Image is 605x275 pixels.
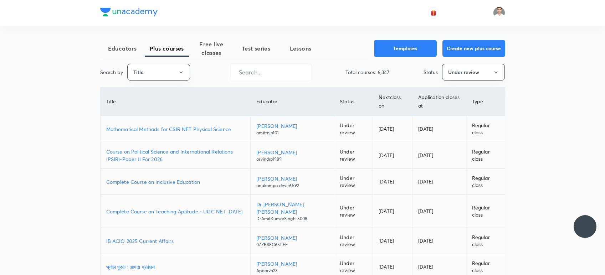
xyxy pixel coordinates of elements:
[412,169,466,195] td: [DATE]
[230,63,311,81] input: Search...
[256,122,328,136] a: [PERSON_NAME]amitrnjn101
[412,228,466,254] td: [DATE]
[101,87,251,116] th: Title
[256,156,328,162] p: arvindrp1989
[345,68,389,76] p: Total courses: 6,347
[466,228,504,254] td: Regular class
[256,234,328,248] a: [PERSON_NAME]07ZBS8C65LEF
[334,228,373,254] td: Under review
[100,68,123,76] p: Search by
[256,149,328,162] a: [PERSON_NAME]arvindrp1989
[127,64,190,81] button: Title
[334,87,373,116] th: Status
[256,122,328,130] p: [PERSON_NAME]
[100,8,158,16] img: Company Logo
[373,87,412,116] th: Next class on
[373,195,412,228] td: [DATE]
[256,182,328,189] p: anukampa.devi-6592
[256,175,328,182] p: [PERSON_NAME]
[466,87,504,116] th: Type
[106,178,245,186] a: Complete Course on Inclusive Education
[256,216,328,222] p: DrAmitKumarSingh-5008
[256,149,328,156] p: [PERSON_NAME]
[334,195,373,228] td: Under review
[466,142,504,169] td: Regular class
[442,40,505,57] button: Create new plus course
[256,234,328,242] p: [PERSON_NAME]
[334,142,373,169] td: Under review
[373,169,412,195] td: [DATE]
[466,169,504,195] td: Regular class
[256,268,328,274] p: Apoorva23
[106,208,245,215] a: Complete Course on Teaching Aptitude - UGC NET [DATE]
[234,44,278,53] span: Test series
[256,130,328,136] p: amitrnjn101
[251,87,334,116] th: Educator
[412,87,466,116] th: Application closes at
[106,125,245,133] a: Mathematical Methods for CSIR NET Physical Science
[256,260,328,268] p: [PERSON_NAME]
[278,44,323,53] span: Lessons
[493,7,505,19] img: Mant Lal
[256,242,328,248] p: 07ZBS8C65LEF
[100,44,145,53] span: Educators
[412,195,466,228] td: [DATE]
[466,116,504,142] td: Regular class
[428,7,439,19] button: avatar
[424,68,438,76] p: Status
[100,8,158,18] a: Company Logo
[256,201,328,216] p: Dr [PERSON_NAME] [PERSON_NAME]
[373,228,412,254] td: [DATE]
[373,142,412,169] td: [DATE]
[412,142,466,169] td: [DATE]
[256,260,328,274] a: [PERSON_NAME]Apoorva23
[106,148,245,163] a: Course on Political Science and International Relations (PSIR)-Paper II For 2026
[466,195,504,228] td: Regular class
[430,10,437,16] img: avatar
[256,201,328,222] a: Dr [PERSON_NAME] [PERSON_NAME]DrAmitKumarSingh-5008
[106,263,245,271] a: भूगोल पूरक : आपदा प्रबंधन
[256,175,328,189] a: [PERSON_NAME]anukampa.devi-6592
[334,116,373,142] td: Under review
[145,44,189,53] span: Plus courses
[106,237,245,245] a: IB ACIO 2025 Current Affairs
[412,116,466,142] td: [DATE]
[189,40,234,57] span: Free live classes
[373,116,412,142] td: [DATE]
[374,40,437,57] button: Templates
[581,222,589,231] img: ttu
[442,64,505,81] button: Under review
[334,169,373,195] td: Under review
